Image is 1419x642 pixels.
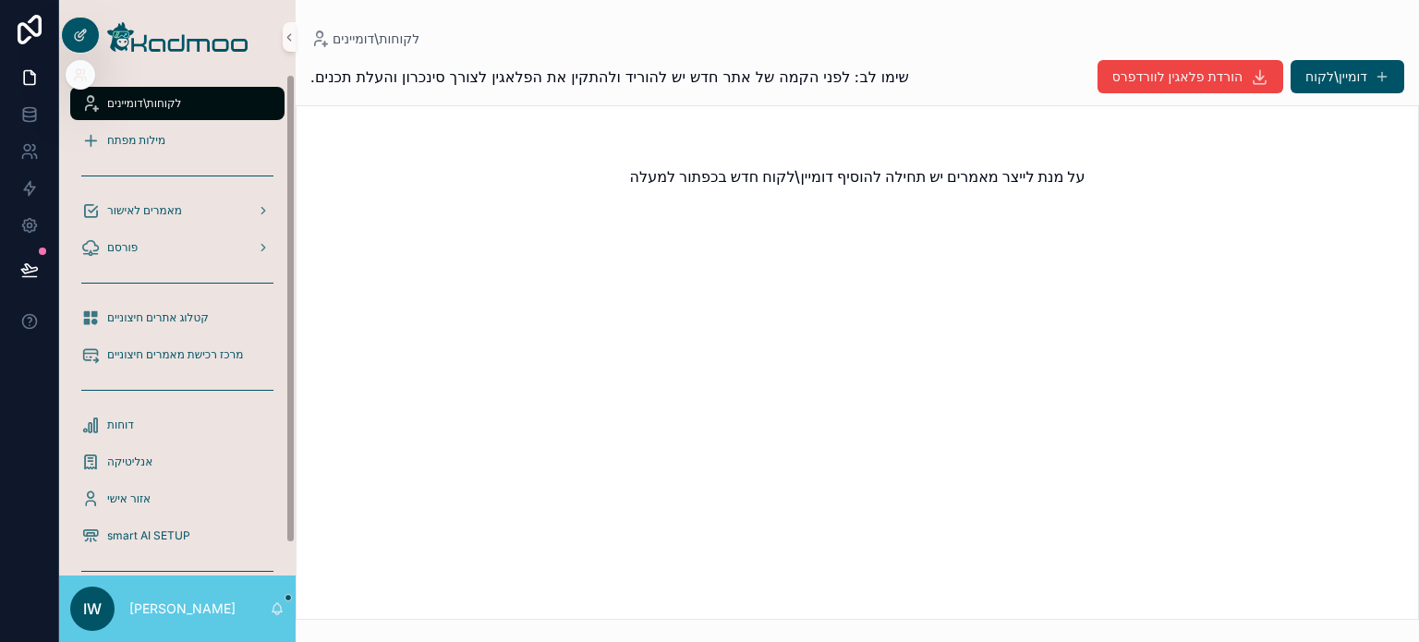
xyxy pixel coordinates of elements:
a: מאמרים לאישור [70,194,285,227]
a: דוחות [70,408,285,442]
a: אזור אישי [70,482,285,515]
span: קטלוג אתרים חיצוניים [107,310,209,325]
span: iw [83,598,102,620]
a: לקוחות\דומיינים [70,87,285,120]
span: smart AI SETUP [107,528,190,543]
img: App logo [107,22,248,52]
span: לקוחות\דומיינים [333,30,419,48]
span: מרכז רכישת מאמרים חיצוניים [107,347,243,362]
span: דוחות [107,418,134,432]
a: לקוחות\דומיינים [310,30,419,48]
a: מילות מפתח [70,124,285,157]
a: אנליטיקה [70,445,285,478]
a: קטלוג אתרים חיצוניים [70,301,285,334]
span: מאמרים לאישור [107,203,182,218]
div: scrollable content [59,74,296,575]
span: אזור אישי [107,491,151,506]
a: פורסם [70,231,285,264]
button: דומיין\לקוח [1291,60,1404,93]
span: פורסם [107,240,138,255]
span: הורדת פלאגין לוורדפרס [1112,67,1243,86]
a: מרכז רכישת מאמרים חיצוניים [70,338,285,371]
span: לקוחות\דומיינים [107,96,181,111]
span: אנליטיקה [107,454,152,469]
a: smart AI SETUP [70,519,285,552]
h2: על מנת לייצר מאמרים יש תחילה להוסיף דומיין\לקוח חדש בכפתור למעלה [630,165,1085,188]
span: שימו לב: לפני הקמה של אתר חדש יש להוריד ולהתקין את הפלאגין לצורך סינכרון והעלת תכנים. [310,66,909,88]
p: [PERSON_NAME] [129,600,236,618]
span: מילות מפתח [107,133,165,148]
button: הורדת פלאגין לוורדפרס [1098,60,1283,93]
